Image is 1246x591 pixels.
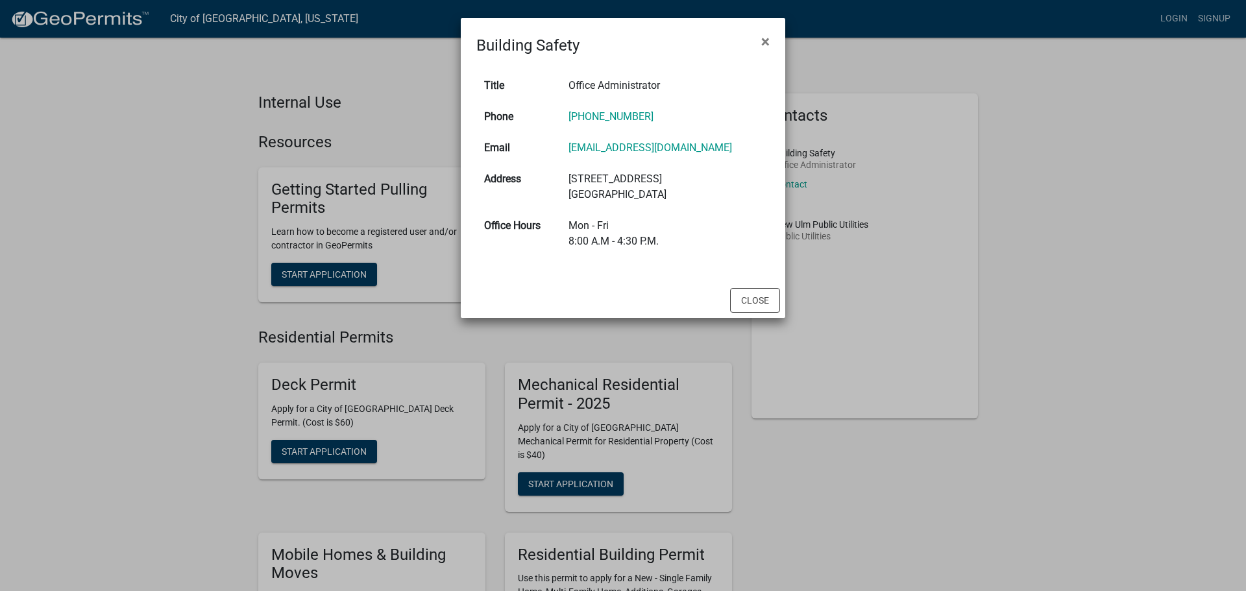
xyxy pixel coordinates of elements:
a: [PHONE_NUMBER] [568,110,654,123]
button: Close [751,23,780,60]
th: Phone [476,101,561,132]
td: [STREET_ADDRESS] [GEOGRAPHIC_DATA] [561,163,770,210]
th: Email [476,132,561,163]
div: Mon - Fri 8:00 A.M - 4:30 P.M. [568,218,762,249]
td: Office Administrator [561,70,770,101]
a: [EMAIL_ADDRESS][DOMAIN_NAME] [568,141,732,154]
th: Address [476,163,561,210]
button: Close [730,288,780,313]
span: × [761,32,770,51]
h4: Building Safety [476,34,580,57]
th: Title [476,70,561,101]
th: Office Hours [476,210,561,257]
